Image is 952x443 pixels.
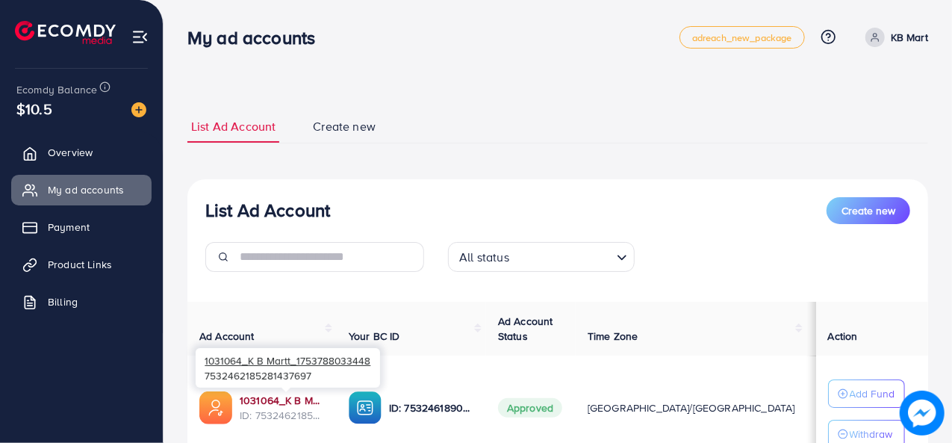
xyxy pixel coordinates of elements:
[240,393,325,408] a: 1031064_K B Martt_1753788033448
[679,26,805,49] a: adreach_new_package
[389,399,474,417] p: ID: 7532461890761752592
[15,21,116,44] img: logo
[240,408,325,423] span: ID: 7532462185281437697
[191,118,276,135] span: List Ad Account
[196,348,380,388] div: 7532462185281437697
[11,212,152,242] a: Payment
[859,28,928,47] a: KB Mart
[841,203,895,218] span: Create new
[16,82,97,97] span: Ecomdy Balance
[456,247,512,268] span: All status
[827,197,910,224] button: Create new
[448,242,635,272] div: Search for option
[588,329,638,344] span: Time Zone
[588,400,795,415] span: [GEOGRAPHIC_DATA]/[GEOGRAPHIC_DATA]
[349,329,400,344] span: Your BC ID
[131,28,149,46] img: menu
[498,398,562,418] span: Approved
[850,385,895,403] p: Add Fund
[199,391,232,424] img: ic-ads-acc.e4c84228.svg
[199,329,255,344] span: Ad Account
[205,199,330,221] h3: List Ad Account
[48,220,90,235] span: Payment
[828,329,858,344] span: Action
[48,257,112,272] span: Product Links
[131,102,146,117] img: image
[16,98,52,120] span: $10.5
[828,380,905,408] button: Add Fund
[205,353,370,368] span: 1031064_K B Martt_1753788033448
[48,145,93,160] span: Overview
[11,137,152,167] a: Overview
[901,392,943,434] img: image
[48,294,78,309] span: Billing
[313,118,376,135] span: Create new
[498,314,553,344] span: Ad Account Status
[850,425,893,443] p: Withdraw
[11,287,152,317] a: Billing
[891,28,928,46] p: KB Mart
[11,250,152,279] a: Product Links
[11,175,152,205] a: My ad accounts
[349,391,382,424] img: ic-ba-acc.ded83a64.svg
[187,27,327,49] h3: My ad accounts
[692,33,792,43] span: adreach_new_package
[514,244,611,268] input: Search for option
[48,182,124,197] span: My ad accounts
